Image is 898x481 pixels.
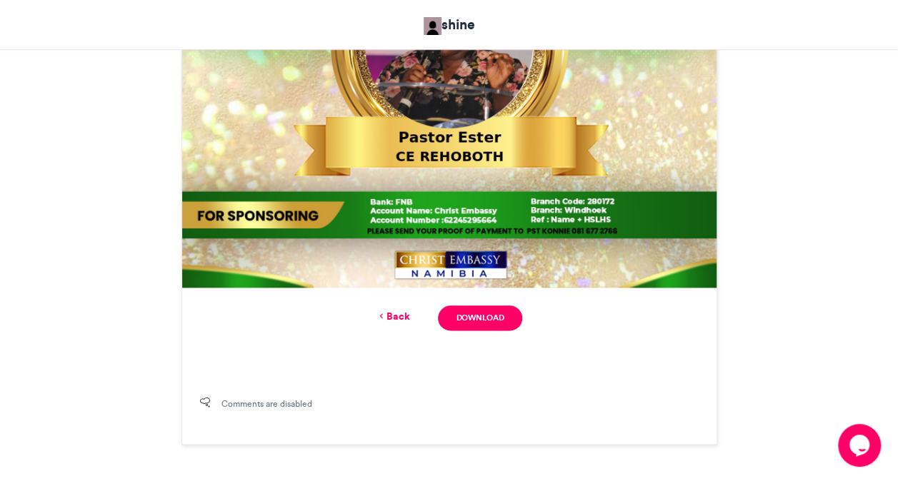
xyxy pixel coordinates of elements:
[424,14,475,35] a: shine
[376,309,409,324] a: Back
[438,305,522,330] a: Download
[838,424,884,467] iframe: chat widget
[424,17,441,35] img: Keetmanshoop Crusade
[221,398,312,410] span: Comments are disabled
